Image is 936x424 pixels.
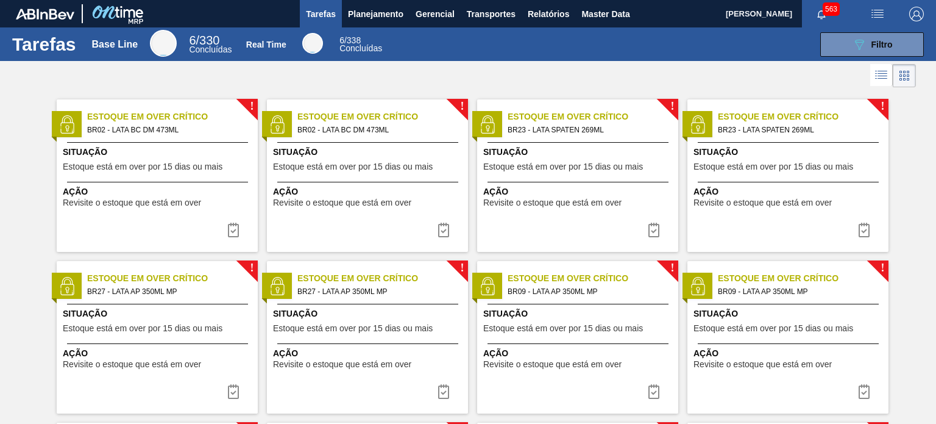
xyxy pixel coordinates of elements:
[250,102,253,111] span: !
[58,115,76,134] img: status
[273,146,465,159] span: Situação
[718,285,879,298] span: BR09 - LATA AP 350ML MP
[693,162,853,171] span: Estoque está em over por 15 dias ou mais
[670,102,674,111] span: !
[870,7,885,21] img: userActions
[820,32,924,57] button: Filtro
[581,7,629,21] span: Master Data
[909,7,924,21] img: Logout
[483,347,675,360] span: Ação
[58,277,76,295] img: status
[273,347,465,360] span: Ação
[718,123,879,137] span: BR23 - LATA SPATEN 269ML
[689,115,707,134] img: status
[297,123,458,137] span: BR02 - LATA BC DM 473ML
[478,115,497,134] img: status
[429,218,458,242] div: Completar tarefa: 29766684
[849,379,879,404] div: Completar tarefa: 29766762
[273,198,411,207] span: Revisite o estoque que está em over
[436,223,451,237] img: icon-task complete
[881,102,884,111] span: !
[693,324,853,333] span: Estoque está em over por 15 dias ou mais
[429,218,458,242] button: icon-task complete
[219,379,248,404] div: Completar tarefa: 29766704
[219,218,248,242] div: Completar tarefa: 29766684
[718,110,888,123] span: Estoque em Over Crítico
[219,379,248,404] button: icon-task complete
[478,277,497,295] img: status
[16,9,74,20] img: TNhmsLtSVTkK8tSr43FrP2fwEKptu5GPRR3wAAAABJRU5ErkJggg==
[639,218,668,242] div: Completar tarefa: 29766693
[849,379,879,404] button: icon-task complete
[647,384,661,399] img: icon-task complete
[508,110,678,123] span: Estoque em Over Crítico
[297,285,458,298] span: BR27 - LATA AP 350ML MP
[436,384,451,399] img: icon-task complete
[189,34,219,47] span: / 330
[483,198,622,207] span: Revisite o estoque que está em over
[460,102,464,111] span: !
[273,360,411,369] span: Revisite o estoque que está em over
[483,162,643,171] span: Estoque está em over por 15 dias ou mais
[63,185,255,198] span: Ação
[150,30,177,57] div: Base Line
[639,379,668,404] div: Completar tarefa: 29766762
[273,324,433,333] span: Estoque está em over por 15 dias ou mais
[857,223,871,237] img: icon-task complete
[297,110,468,123] span: Estoque em Over Crítico
[849,218,879,242] div: Completar tarefa: 29766693
[689,277,707,295] img: status
[302,33,323,54] div: Real Time
[63,324,222,333] span: Estoque está em over por 15 dias ou mais
[12,37,76,51] h1: Tarefas
[639,379,668,404] button: icon-task complete
[718,272,888,285] span: Estoque em Over Crítico
[693,307,885,320] span: Situação
[823,2,840,16] span: 563
[893,64,916,87] div: Visão em Cards
[63,146,255,159] span: Situação
[528,7,569,21] span: Relatórios
[273,162,433,171] span: Estoque está em over por 15 dias ou mais
[87,272,258,285] span: Estoque em Over Crítico
[273,307,465,320] span: Situação
[508,272,678,285] span: Estoque em Over Crítico
[87,123,248,137] span: BR02 - LATA BC DM 473ML
[483,146,675,159] span: Situação
[226,384,241,399] img: icon-task complete
[460,264,464,273] span: !
[87,110,258,123] span: Estoque em Over Crítico
[483,307,675,320] span: Situação
[693,146,885,159] span: Situação
[483,185,675,198] span: Ação
[693,198,832,207] span: Revisite o estoque que está em over
[63,360,201,369] span: Revisite o estoque que está em over
[63,162,222,171] span: Estoque está em over por 15 dias ou mais
[647,223,661,237] img: icon-task complete
[339,35,361,45] span: / 338
[189,35,232,54] div: Base Line
[871,40,893,49] span: Filtro
[219,218,248,242] button: icon-task complete
[63,307,255,320] span: Situação
[467,7,516,21] span: Transportes
[92,39,138,50] div: Base Line
[857,384,871,399] img: icon-task complete
[483,360,622,369] span: Revisite o estoque que está em over
[802,5,841,23] button: Notificações
[273,185,465,198] span: Ação
[348,7,403,21] span: Planejamento
[483,324,643,333] span: Estoque está em over por 15 dias ou mais
[693,360,832,369] span: Revisite o estoque que está em over
[693,185,885,198] span: Ação
[189,34,196,47] span: 6
[339,37,382,52] div: Real Time
[63,347,255,360] span: Ação
[306,7,336,21] span: Tarefas
[297,272,468,285] span: Estoque em Over Crítico
[639,218,668,242] button: icon-task complete
[429,379,458,404] button: icon-task complete
[416,7,455,21] span: Gerencial
[339,43,382,53] span: Concluídas
[226,223,241,237] img: icon-task complete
